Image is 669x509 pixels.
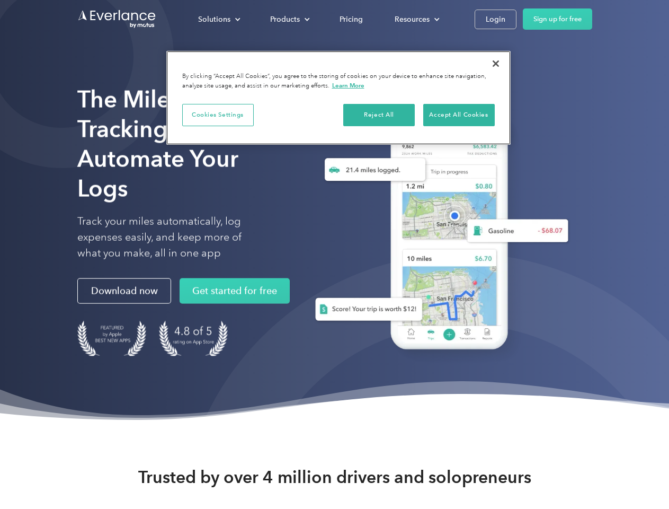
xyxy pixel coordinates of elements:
div: Cookie banner [166,51,511,145]
div: Products [270,13,300,26]
button: Accept All Cookies [423,104,495,126]
div: Privacy [166,51,511,145]
a: Download now [77,278,171,304]
img: Badge for Featured by Apple Best New Apps [77,321,146,356]
div: By clicking “Accept All Cookies”, you agree to the storing of cookies on your device to enhance s... [182,72,495,91]
a: Go to homepage [77,9,157,29]
div: Login [486,13,505,26]
a: Pricing [329,10,373,29]
div: Solutions [198,13,230,26]
strong: Trusted by over 4 million drivers and solopreneurs [138,467,531,488]
div: Pricing [340,13,363,26]
a: Login [475,10,516,29]
div: Products [260,10,318,29]
div: Resources [395,13,430,26]
button: Reject All [343,104,415,126]
p: Track your miles automatically, log expenses easily, and keep more of what you make, all in one app [77,214,266,261]
button: Close [484,52,507,75]
button: Cookies Settings [182,104,254,126]
a: Sign up for free [523,8,592,30]
img: Everlance, mileage tracker app, expense tracking app [298,101,577,365]
a: Get started for free [180,278,290,304]
img: 4.9 out of 5 stars on the app store [159,321,228,356]
div: Solutions [188,10,249,29]
a: More information about your privacy, opens in a new tab [332,82,364,89]
div: Resources [384,10,448,29]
